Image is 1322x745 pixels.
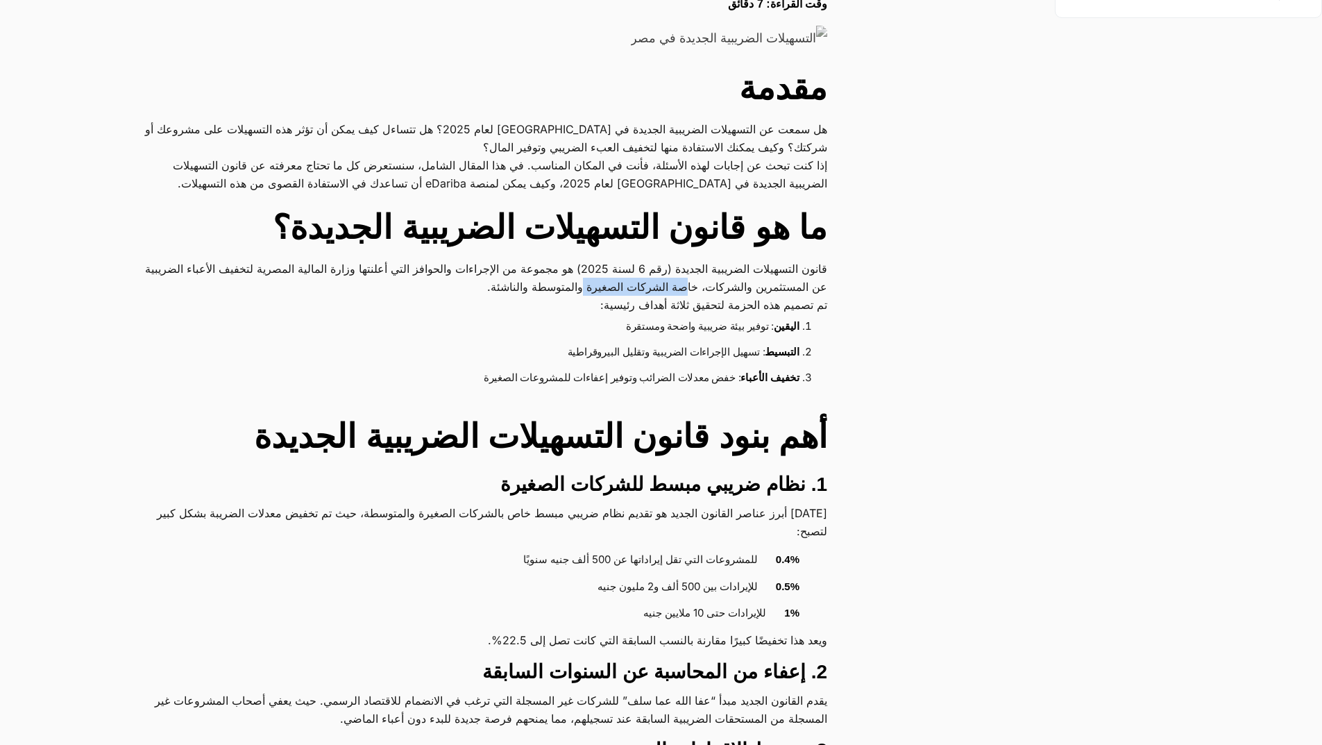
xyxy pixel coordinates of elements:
[136,412,827,462] h2: أهم بنود قانون التسهيلات الضريبية الجديدة
[150,574,799,601] li: للإيرادات بين 500 ألف و2 مليون جنيه
[162,365,799,391] li: : خفض معدلات الضرائب وتوفير إعفاءات للمشروعات الصغيرة
[136,120,827,156] p: هل سمعت عن التسهيلات الضريبية الجديدة في [GEOGRAPHIC_DATA] لعام 2025؟ هل تتساءل كيف يمكن أن تؤثر ...
[136,63,827,113] h2: مقدمة
[136,203,827,253] h2: ما هو قانون التسهيلات الضريبية الجديدة؟
[136,692,827,728] p: يقدم القانون الجديد مبدأ “عفا الله عما سلف” للشركات غير المسجلة التي ترغب في الانضمام للاقتصاد ال...
[150,601,799,628] li: للإيرادات حتى 10 ملايين جنيه
[784,607,799,619] strong: 1%
[162,314,799,340] li: : توفير بيئة ضريبية واضحة ومستقرة
[162,340,799,365] li: : تسهيل الإجراءات الضريبية وتقليل البيروقراطية
[136,296,827,314] p: تم تصميم هذه الحزمة لتحقيق ثلاثة أهداف رئيسية:
[136,631,827,649] p: ويعد هذا تخفيضًا كبيرًا مقارنة بالنسب السابقة التي كانت تصل إلى 22.5%.
[776,580,799,592] strong: 0.5%
[774,320,799,332] strong: اليقين
[136,660,827,685] h3: 2. إعفاء من المحاسبة عن السنوات السابقة
[631,26,827,51] img: التسهيلات الضريبية الجديدة في مصر
[150,547,799,574] li: للمشروعات التي تقل إيراداتها عن 500 ألف جنيه سنويًا
[136,260,827,296] p: قانون التسهيلات الضريبية الجديدة (رقم 6 لسنة 2025) هو مجموعة من الإجراءات والحوافز التي أعلنتها و...
[776,553,799,565] strong: 0.4%
[136,156,827,192] p: إذا كنت تبحث عن إجابات لهذه الأسئلة، فأنت في المكان المناسب. في هذا المقال الشامل، سنستعرض كل ما ...
[765,346,799,358] strong: التبسيط
[740,371,799,383] strong: تخفيف الأعباء
[136,504,827,540] p: [DATE] أبرز عناصر القانون الجديد هو تقديم نظام ضريبي مبسط خاص بالشركات الصغيرة والمتوسطة، حيث تم ...
[136,472,827,497] h3: 1. نظام ضريبي مبسط للشركات الصغيرة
